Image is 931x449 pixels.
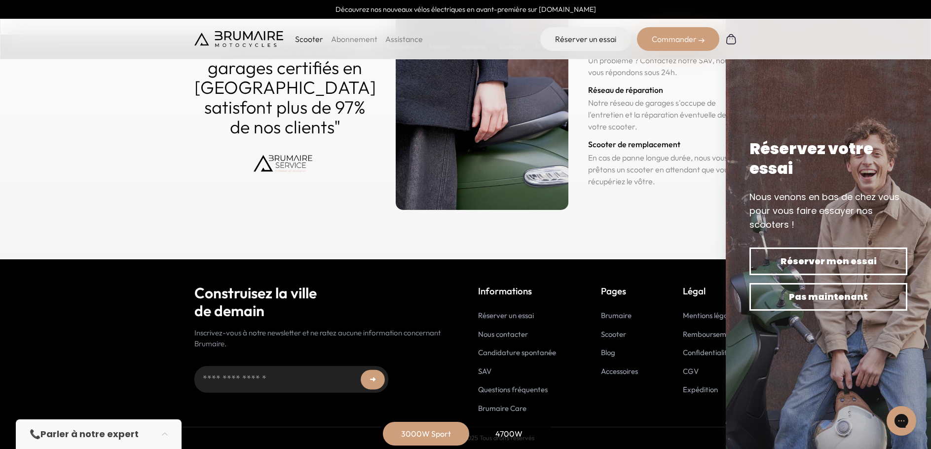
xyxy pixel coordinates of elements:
[194,327,453,350] p: Inscrivez-vous à notre newsletter et ne ratez aucune information concernant Brumaire.
[396,12,568,210] img: qualite_garantie.jpg
[683,284,737,298] p: Légal
[699,38,705,43] img: right-arrow-2.png
[683,367,699,376] a: CGV
[683,329,737,339] a: Remboursement
[478,284,556,298] p: Informations
[478,348,556,357] a: Candidature spontanée
[601,348,615,357] a: Blog
[601,284,638,298] p: Pages
[588,97,737,132] p: Notre réseau de garages s'occupe de l'entretien et la réparation éventuelle de votre scooter.
[588,54,737,78] p: Un problème ? Contactez notre SAV, nous vous répondons sous 24h.
[387,422,466,446] div: 3000W Sport
[295,33,323,45] p: Scooter
[470,422,549,446] div: 4700W
[478,329,528,339] a: Nous contacter
[882,403,921,439] iframe: Gorgias live chat messenger
[683,348,731,357] a: Confidentialité
[683,385,718,394] a: Expédition
[588,84,737,96] h3: Réseau de réparation
[194,366,388,393] input: Adresse email...
[478,385,548,394] a: Questions fréquentes
[601,311,632,320] a: Brumaire
[601,367,638,376] a: Accessoires
[361,370,385,390] button: ➜
[540,27,631,51] a: Réserver un essai
[637,27,719,51] div: Commander
[601,329,626,339] a: Scooter
[588,138,737,150] h3: Scooter de remplacement
[194,284,453,320] h2: Construisez la ville de demain
[385,34,423,44] a: Assistance
[683,311,737,320] a: Mentions légales
[725,33,737,45] img: Panier
[194,38,376,137] p: "Notre réseau de garages certifiés en [GEOGRAPHIC_DATA] satisfont plus de 97% de nos clients"
[478,367,491,376] a: SAV
[251,145,319,184] img: Brumaire Service
[194,31,283,47] img: Brumaire Motocycles
[588,152,737,187] p: En cas de panne longue durée, nous vous prêtons un scooter en attendant que vous récupériez le vô...
[331,34,377,44] a: Abonnement
[478,404,526,413] a: Brumaire Care
[478,311,534,320] a: Réserver un essai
